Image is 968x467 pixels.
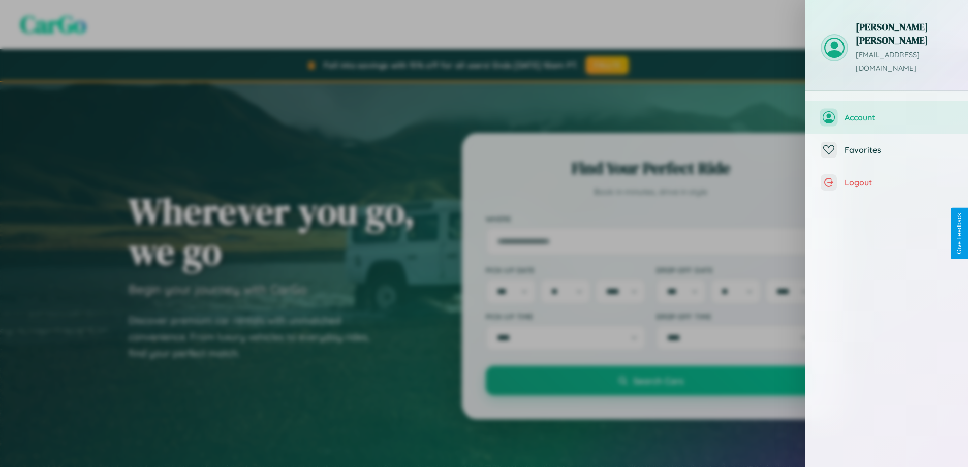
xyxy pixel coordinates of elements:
[805,134,968,166] button: Favorites
[805,101,968,134] button: Account
[856,20,953,47] h3: [PERSON_NAME] [PERSON_NAME]
[956,213,963,254] div: Give Feedback
[805,166,968,199] button: Logout
[845,177,953,188] span: Logout
[845,112,953,122] span: Account
[856,49,953,75] p: [EMAIL_ADDRESS][DOMAIN_NAME]
[845,145,953,155] span: Favorites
